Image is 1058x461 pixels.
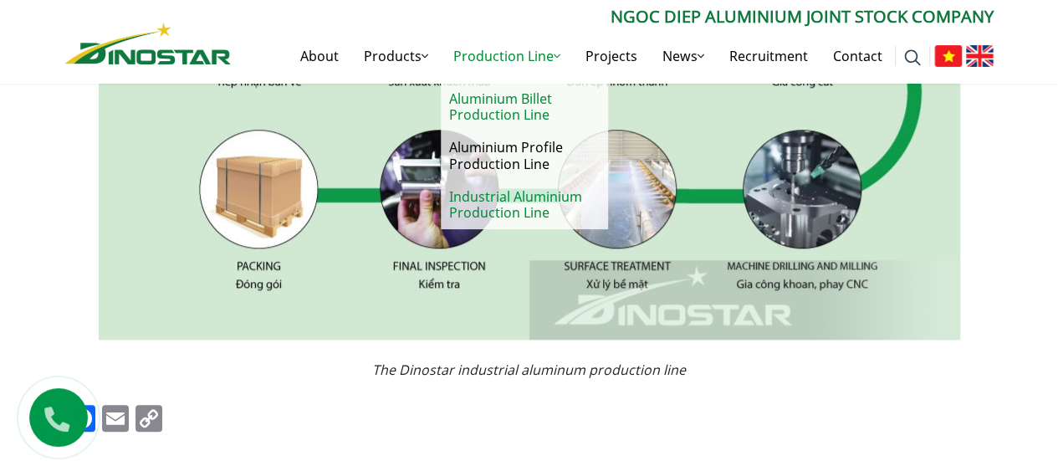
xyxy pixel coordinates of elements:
p: Ngoc Diep Aluminium Joint Stock Company [231,4,994,29]
a: Projects [573,29,650,83]
a: Aluminium Profile Production Line [441,131,608,180]
img: Tiếng Việt [934,45,962,67]
a: About [288,29,351,83]
img: Nhôm Dinostar [65,23,231,64]
a: Copy Link [132,405,166,435]
em: The Dinostar industrial aluminum production line [372,361,686,379]
a: Email [99,405,132,435]
img: English [966,45,994,67]
a: Contact [820,29,895,83]
a: Production Line [441,29,573,83]
img: search [904,49,921,66]
a: Aluminium Billet Production Line [441,83,608,131]
a: Products [351,29,441,83]
a: News [650,29,717,83]
a: Recruitment [717,29,820,83]
a: Industrial Aluminium Production Line [441,181,608,229]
